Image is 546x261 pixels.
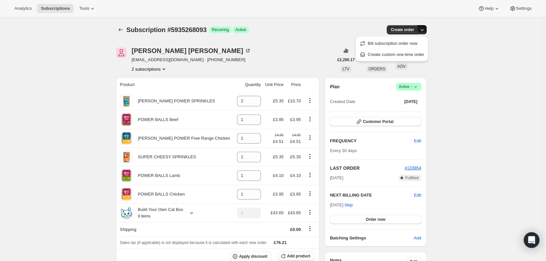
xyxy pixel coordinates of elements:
button: Help [474,4,504,13]
div: [PERSON_NAME] POWER Free Range Chicken [133,135,230,142]
button: Edit [410,136,425,146]
th: Price [285,78,303,92]
span: £3.95 [273,117,284,122]
button: Subscriptions [116,25,125,34]
span: Every 30 days [330,148,357,153]
span: Create order [391,27,414,32]
span: [DATE] [404,99,418,104]
span: Analytics [14,6,32,11]
span: Recurring [212,27,229,32]
img: product img [120,207,133,219]
span: Subscriptions [41,6,70,11]
span: Add product [287,253,310,259]
div: [PERSON_NAME] POWER SPRINKLES [133,98,215,104]
span: £5.35 [273,98,284,103]
span: Active [235,27,246,32]
span: Sales tax (if applicable) is not displayed because it is calculated with each new order. [120,240,267,245]
button: Analytics [10,4,36,13]
button: Settings [505,4,536,13]
div: POWER BALLS Beef [133,116,179,123]
span: [EMAIL_ADDRESS][DOMAIN_NAME] · [PHONE_NUMBER] [132,57,251,63]
button: [DATE] [401,97,421,106]
span: [DATE] [330,175,343,181]
span: £4.51 [287,138,301,145]
span: £10.70 [288,98,301,103]
span: Add [414,235,421,241]
span: £3.95 [290,117,301,122]
span: | [411,84,412,89]
span: £4.10 [290,173,301,178]
span: £4.10 [273,173,284,178]
span: £43.65 [271,210,284,215]
img: product img [120,132,133,145]
button: Product actions [305,115,315,123]
span: Help [485,6,493,11]
button: £2,290.17 [333,55,359,64]
button: Product actions [305,153,315,160]
span: Active [399,83,419,90]
img: product img [120,95,133,108]
img: product img [120,150,133,164]
span: Settings [516,6,532,11]
th: Product [116,78,235,92]
h2: NEXT BILLING DATE [330,192,414,199]
div: Build Your Own Cat Box [133,206,183,219]
span: Fulfilled [405,175,418,181]
span: £4.51 [273,138,284,145]
div: POWER BALLS Lamb [133,172,180,179]
a: #133854 [405,165,421,170]
button: Product actions [305,209,315,216]
div: Open Intercom Messenger [524,232,539,248]
span: Apply discount [239,254,267,259]
small: £4.85 [275,133,283,137]
span: Create custom one-time order [368,52,424,57]
th: Unit Price [263,78,286,92]
button: Add [410,233,425,243]
h2: Plan [330,83,340,90]
th: Shipping [116,222,235,236]
button: Product actions [305,97,315,104]
img: product img [120,188,133,201]
button: Order now [330,215,421,224]
span: LTV [343,67,350,71]
button: Create order [387,25,418,34]
div: SUPER CHEESY SPRINKLES [133,154,196,160]
small: £4.85 [292,133,301,137]
h2: FREQUENCY [330,138,414,144]
span: £0.00 [290,227,301,232]
small: 9 items [138,214,151,218]
button: Product actions [305,171,315,179]
span: Created Date [330,98,355,105]
span: Edit [414,138,421,144]
button: Skip [341,200,357,210]
span: £2,290.17 [337,57,355,62]
span: Elaine Oram [116,47,127,58]
button: Add product [278,252,314,261]
span: ORDERS [368,67,385,71]
span: Subscription #5935268093 [127,26,207,33]
h6: Batching Settings [330,235,414,241]
button: Product actions [132,66,167,72]
span: Skip [345,202,353,208]
button: Product actions [305,190,315,197]
div: [PERSON_NAME] [PERSON_NAME] [132,47,251,54]
span: Order now [366,217,385,222]
span: £3.95 [290,192,301,197]
img: product img [120,169,133,182]
th: Quantity [234,78,263,92]
span: £5.35 [290,154,301,159]
span: Customer Portal [363,119,393,124]
span: £3.95 [273,192,284,197]
button: Shipping actions [305,225,315,232]
button: Edit [414,192,421,199]
button: Customer Portal [330,117,421,126]
span: Tools [79,6,89,11]
button: Product actions [305,134,315,141]
div: POWER BALLS Chicken [133,191,185,198]
span: £76.21 [274,240,287,245]
h2: LAST ORDER [330,165,405,171]
span: [DATE] · [330,202,353,207]
span: £5.35 [273,154,284,159]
